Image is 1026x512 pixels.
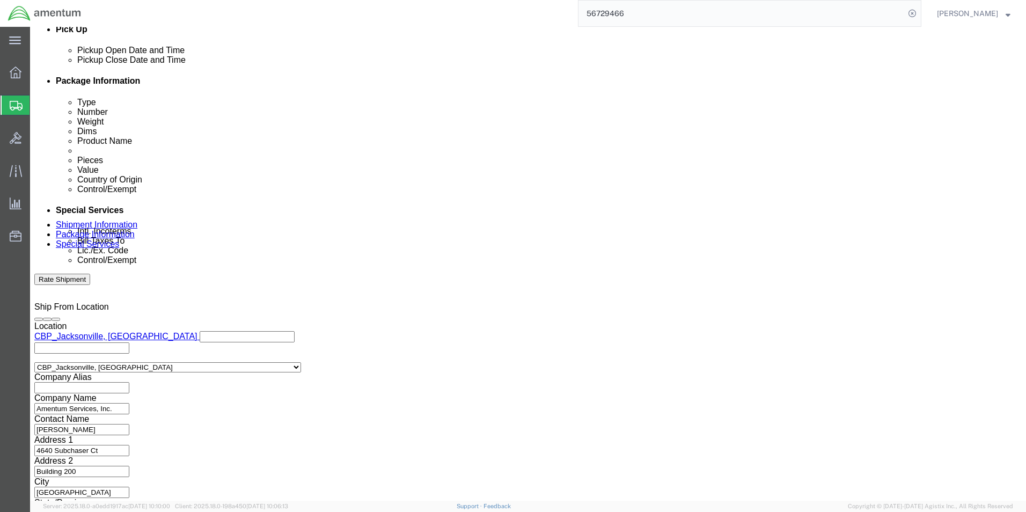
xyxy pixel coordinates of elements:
input: Search for shipment number, reference number [578,1,905,26]
span: Copyright © [DATE]-[DATE] Agistix Inc., All Rights Reserved [848,502,1013,511]
span: Client: 2025.18.0-198a450 [175,503,288,509]
a: Support [457,503,483,509]
span: [DATE] 10:06:13 [246,503,288,509]
button: [PERSON_NAME] [936,7,1011,20]
a: Feedback [483,503,511,509]
iframe: FS Legacy Container [30,27,1026,501]
span: Andrew Carl [937,8,998,19]
img: logo [8,5,82,21]
span: [DATE] 10:10:00 [128,503,170,509]
span: Server: 2025.18.0-a0edd1917ac [43,503,170,509]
